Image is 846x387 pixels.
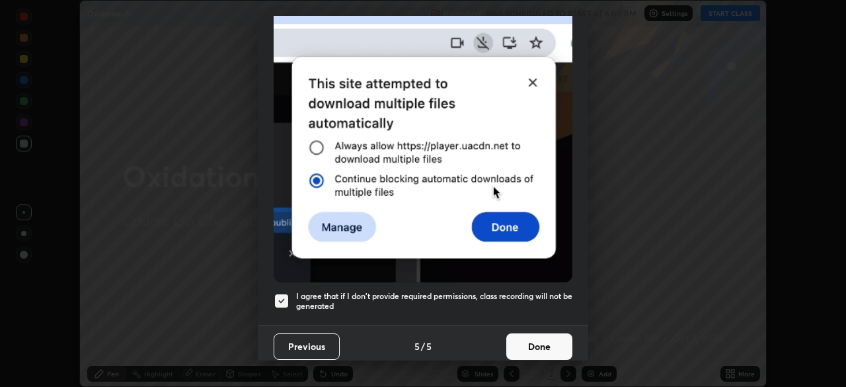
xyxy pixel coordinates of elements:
h5: I agree that if I don't provide required permissions, class recording will not be generated [296,291,572,312]
h4: / [421,339,425,353]
button: Previous [274,333,340,360]
button: Done [506,333,572,360]
h4: 5 [426,339,432,353]
h4: 5 [414,339,420,353]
